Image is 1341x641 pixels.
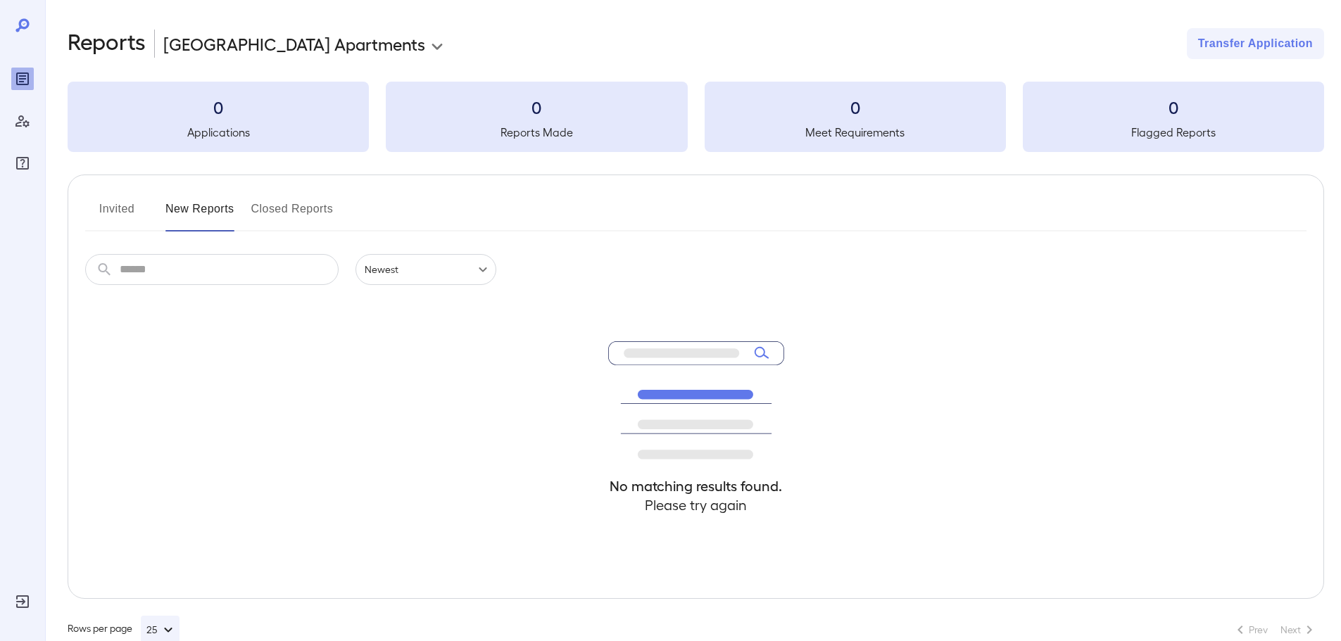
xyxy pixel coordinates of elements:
[163,32,425,55] p: [GEOGRAPHIC_DATA] Apartments
[1187,28,1324,59] button: Transfer Application
[68,96,369,118] h3: 0
[705,96,1006,118] h3: 0
[68,124,369,141] h5: Applications
[85,198,149,231] button: Invited
[355,254,496,285] div: Newest
[11,68,34,90] div: Reports
[11,152,34,174] div: FAQ
[386,124,687,141] h5: Reports Made
[68,28,146,59] h2: Reports
[11,590,34,613] div: Log Out
[386,96,687,118] h3: 0
[68,82,1324,152] summary: 0Applications0Reports Made0Meet Requirements0Flagged Reports
[251,198,334,231] button: Closed Reports
[705,124,1006,141] h5: Meet Requirements
[608,495,784,514] h4: Please try again
[1226,618,1324,641] nav: pagination navigation
[11,110,34,132] div: Manage Users
[1023,96,1324,118] h3: 0
[1023,124,1324,141] h5: Flagged Reports
[165,198,234,231] button: New Reports
[608,476,784,495] h4: No matching results found.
